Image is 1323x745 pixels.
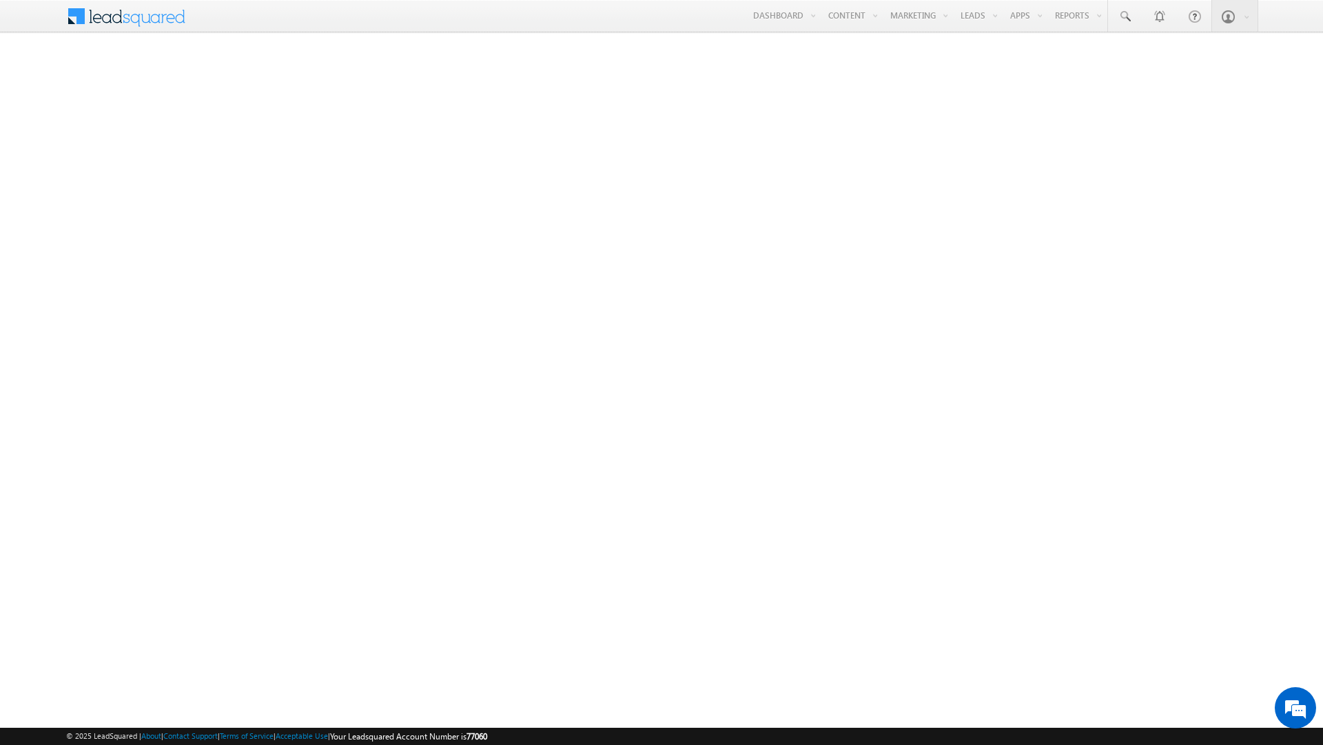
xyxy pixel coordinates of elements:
span: © 2025 LeadSquared | | | | | [66,730,487,743]
a: Acceptable Use [276,731,328,740]
a: Contact Support [163,731,218,740]
a: About [141,731,161,740]
span: 77060 [466,731,487,742]
span: Your Leadsquared Account Number is [330,731,487,742]
a: Terms of Service [220,731,274,740]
